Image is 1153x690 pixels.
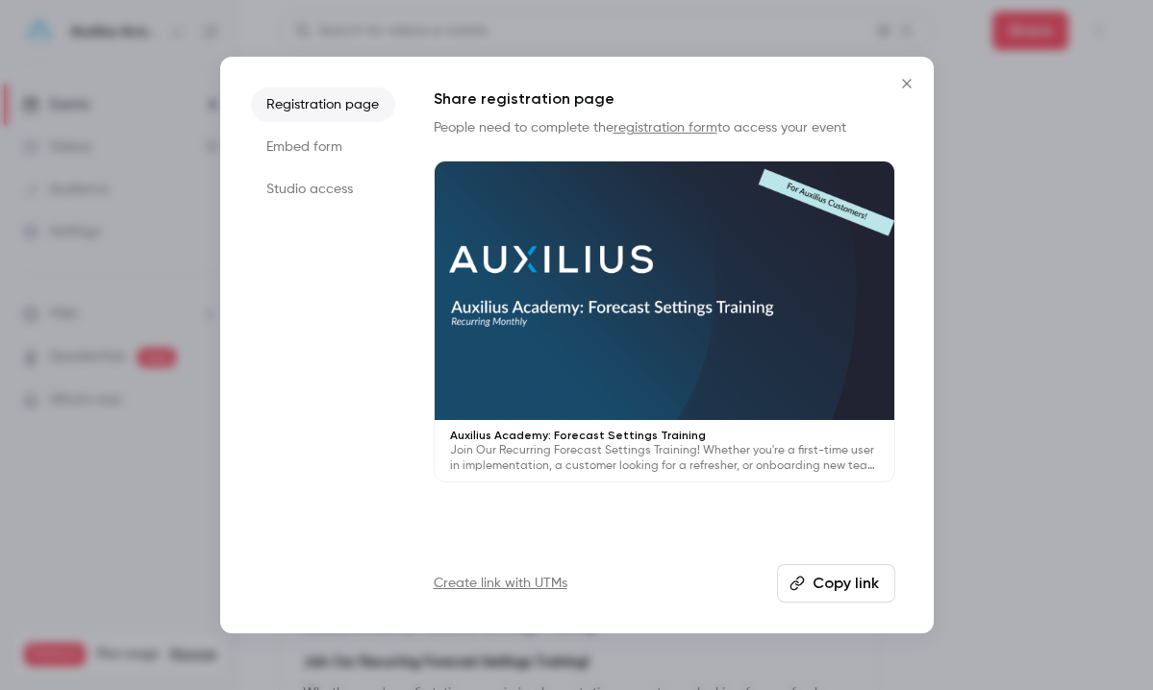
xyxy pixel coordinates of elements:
li: Registration page [251,87,395,122]
p: People need to complete the to access your event [434,118,895,137]
a: registration form [614,121,717,135]
button: Close [888,64,926,103]
a: Create link with UTMs [434,574,567,593]
li: Embed form [251,130,395,164]
button: Copy link [777,564,895,603]
h1: Share registration page [434,87,895,111]
p: Auxilius Academy: Forecast Settings Training [450,428,879,443]
li: Studio access [251,172,395,207]
p: Join Our Recurring Forecast Settings Training! Whether you're a first-time user in implementation... [450,443,879,474]
a: Auxilius Academy: Forecast Settings TrainingJoin Our Recurring Forecast Settings Training! Whethe... [434,160,895,482]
